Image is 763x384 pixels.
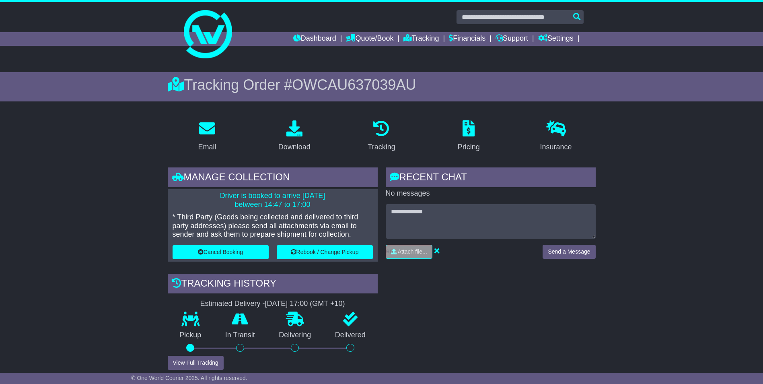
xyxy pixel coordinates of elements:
button: Send a Message [543,245,595,259]
div: Tracking [368,142,395,153]
div: RECENT CHAT [386,167,596,189]
div: Insurance [540,142,572,153]
button: Rebook / Change Pickup [277,245,373,259]
p: Driver is booked to arrive [DATE] between 14:47 to 17:00 [173,192,373,209]
span: © One World Courier 2025. All rights reserved. [131,375,247,381]
p: * Third Party (Goods being collected and delivered to third party addresses) please send all atta... [173,213,373,239]
p: Pickup [168,331,214,340]
div: Tracking history [168,274,378,295]
a: Tracking [403,32,439,46]
a: Pricing [452,118,485,155]
a: Download [273,118,316,155]
p: Delivered [323,331,378,340]
a: Quote/Book [346,32,393,46]
span: OWCAU637039AU [292,76,416,93]
div: Estimated Delivery - [168,299,378,308]
a: Insurance [535,118,577,155]
a: Settings [538,32,574,46]
div: Email [198,142,216,153]
div: Manage collection [168,167,378,189]
p: No messages [386,189,596,198]
div: Tracking Order # [168,76,596,93]
div: [DATE] 17:00 (GMT +10) [265,299,345,308]
button: View Full Tracking [168,356,224,370]
a: Email [193,118,221,155]
a: Dashboard [293,32,336,46]
a: Tracking [362,118,400,155]
p: Delivering [267,331,323,340]
button: Cancel Booking [173,245,269,259]
div: Download [278,142,311,153]
div: Pricing [458,142,480,153]
p: In Transit [213,331,267,340]
a: Support [496,32,528,46]
a: Financials [449,32,485,46]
